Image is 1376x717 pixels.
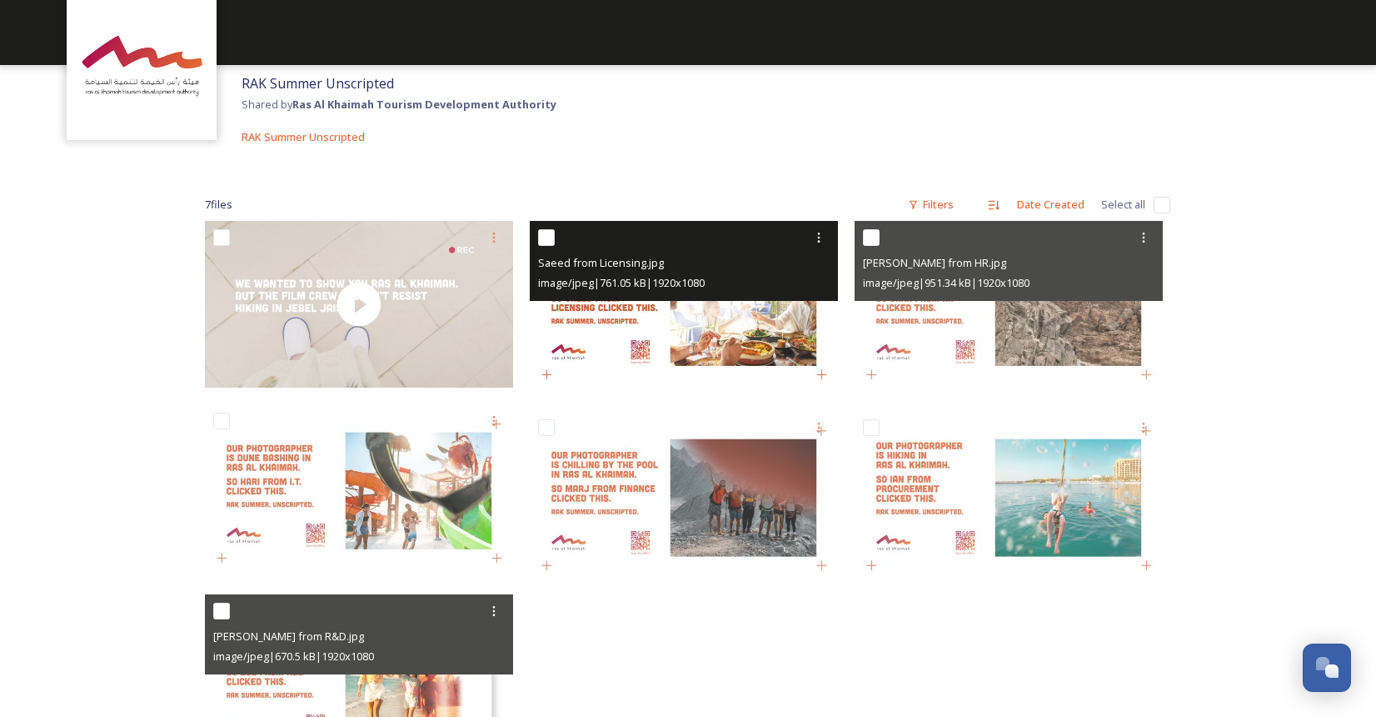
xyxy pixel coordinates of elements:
img: Ian from Procurement.jpg [855,411,1163,584]
img: Saeed from Licensing.jpg [530,221,838,394]
span: RAK Summer Unscripted [242,74,394,93]
img: Sara from HR.jpg [855,221,1163,394]
img: Marj from Finance.jpg [530,411,838,584]
span: RAK Summer Unscripted [242,129,365,144]
span: Select all [1101,197,1145,213]
div: Date Created [1009,188,1093,221]
span: [PERSON_NAME] from R&D.jpg [213,629,364,644]
span: [PERSON_NAME] from HR.jpg [863,255,1006,270]
span: image/jpeg | 761.05 kB | 1920 x 1080 [538,275,705,290]
span: image/jpeg | 670.5 kB | 1920 x 1080 [213,649,374,664]
img: Hari from IT.jpg [205,404,513,578]
span: image/jpeg | 951.34 kB | 1920 x 1080 [863,275,1030,290]
span: 7 file s [205,197,232,213]
div: Filters [900,188,962,221]
img: thumbnail [205,221,513,388]
strong: Ras Al Khaimah Tourism Development Authority [292,97,556,112]
button: Open Chat [1303,644,1351,692]
a: RAK Summer Unscripted [242,127,365,147]
span: Saeed from Licensing.jpg [538,255,664,270]
span: Shared by [242,97,556,112]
